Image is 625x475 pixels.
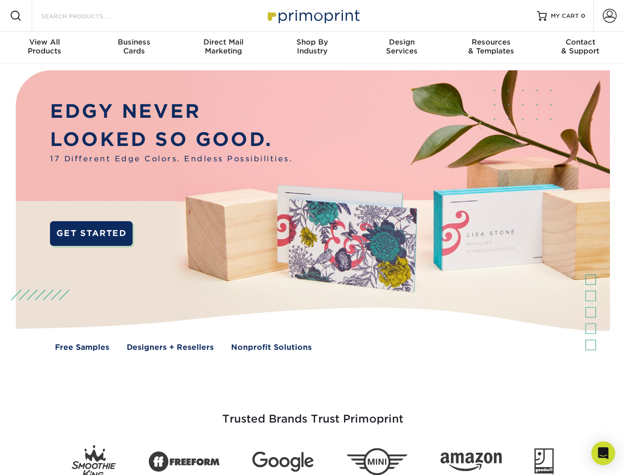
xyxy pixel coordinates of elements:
span: Design [357,38,446,47]
span: 0 [581,12,585,19]
a: Shop ByIndustry [268,32,357,63]
div: & Support [536,38,625,55]
span: MY CART [551,12,579,20]
span: Business [89,38,178,47]
p: LOOKED SO GOOD. [50,126,292,154]
div: Services [357,38,446,55]
img: Amazon [440,453,502,472]
a: BusinessCards [89,32,178,63]
input: SEARCH PRODUCTS..... [40,10,137,22]
div: Industry [268,38,357,55]
div: Marketing [179,38,268,55]
p: EDGY NEVER [50,97,292,126]
h3: Trusted Brands Trust Primoprint [23,389,602,437]
span: Shop By [268,38,357,47]
span: Direct Mail [179,38,268,47]
a: Designers + Resellers [127,342,214,353]
a: GET STARTED [50,221,133,246]
img: Primoprint [263,5,362,26]
a: DesignServices [357,32,446,63]
a: Resources& Templates [446,32,535,63]
span: 17 Different Edge Colors. Endless Possibilities. [50,153,292,165]
span: Resources [446,38,535,47]
div: & Templates [446,38,535,55]
div: Open Intercom Messenger [591,441,615,465]
img: Google [252,452,314,472]
a: Nonprofit Solutions [231,342,312,353]
div: Cards [89,38,178,55]
a: Free Samples [55,342,109,353]
span: Contact [536,38,625,47]
a: Contact& Support [536,32,625,63]
a: Direct MailMarketing [179,32,268,63]
img: Goodwill [534,448,554,475]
